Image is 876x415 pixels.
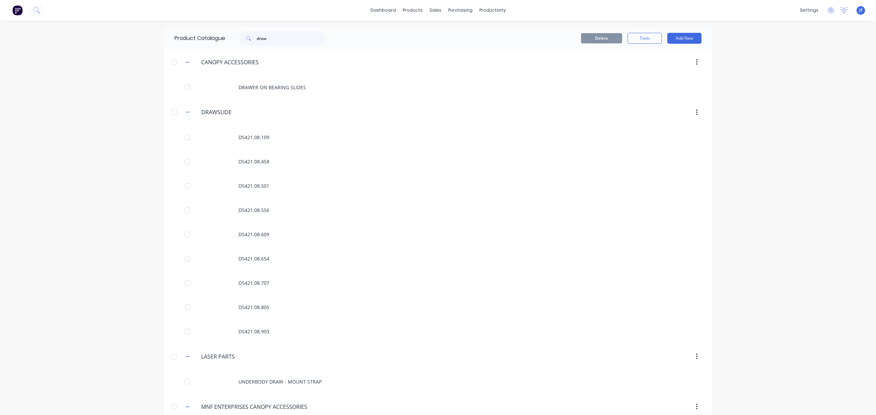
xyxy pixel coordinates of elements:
div: DS421.08.903 [164,319,712,344]
div: DS421.08.556 [164,198,712,222]
div: DS421.08.109 [164,125,712,149]
div: DS421.08.805 [164,295,712,319]
div: DS421.08.707 [164,271,712,295]
div: DS421.08.501 [164,174,712,198]
div: Product Catalogue [164,27,225,49]
input: Search... [257,31,324,45]
div: UNDERBODY DRAW - MOUNT STRAP [164,370,712,394]
input: Enter category name [201,352,283,361]
input: Enter category name [201,58,283,66]
div: DS421.08.458 [164,149,712,174]
div: products [399,5,426,15]
div: settings [796,5,822,15]
div: sales [426,5,445,15]
div: purchasing [445,5,476,15]
span: JF [859,7,863,13]
button: Add New [667,33,701,44]
input: Enter category name [201,403,308,411]
a: dashboard [367,5,399,15]
div: DRAWER ON BEARING SLIDES [164,75,712,99]
input: Enter category name [201,108,283,116]
div: DS421.08.654 [164,246,712,271]
img: Factory [12,5,23,15]
button: Delete [581,33,622,43]
div: productivity [476,5,509,15]
button: Tools [628,33,662,44]
div: DS421.08.609 [164,222,712,246]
